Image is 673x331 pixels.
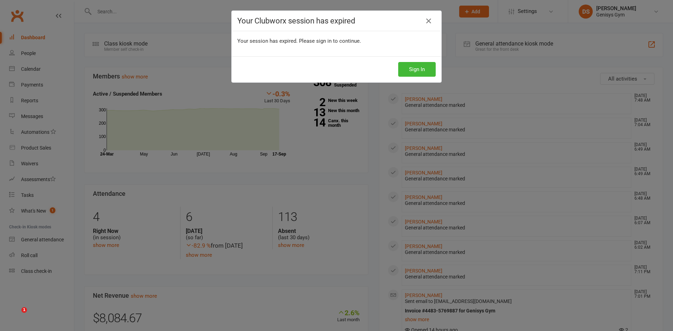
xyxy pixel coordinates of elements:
[237,38,361,44] span: Your session has expired. Please sign in to continue.
[237,16,436,25] h4: Your Clubworx session has expired
[21,307,27,313] span: 1
[398,62,436,77] button: Sign In
[423,15,434,27] a: Close
[7,307,24,324] iframe: Intercom live chat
